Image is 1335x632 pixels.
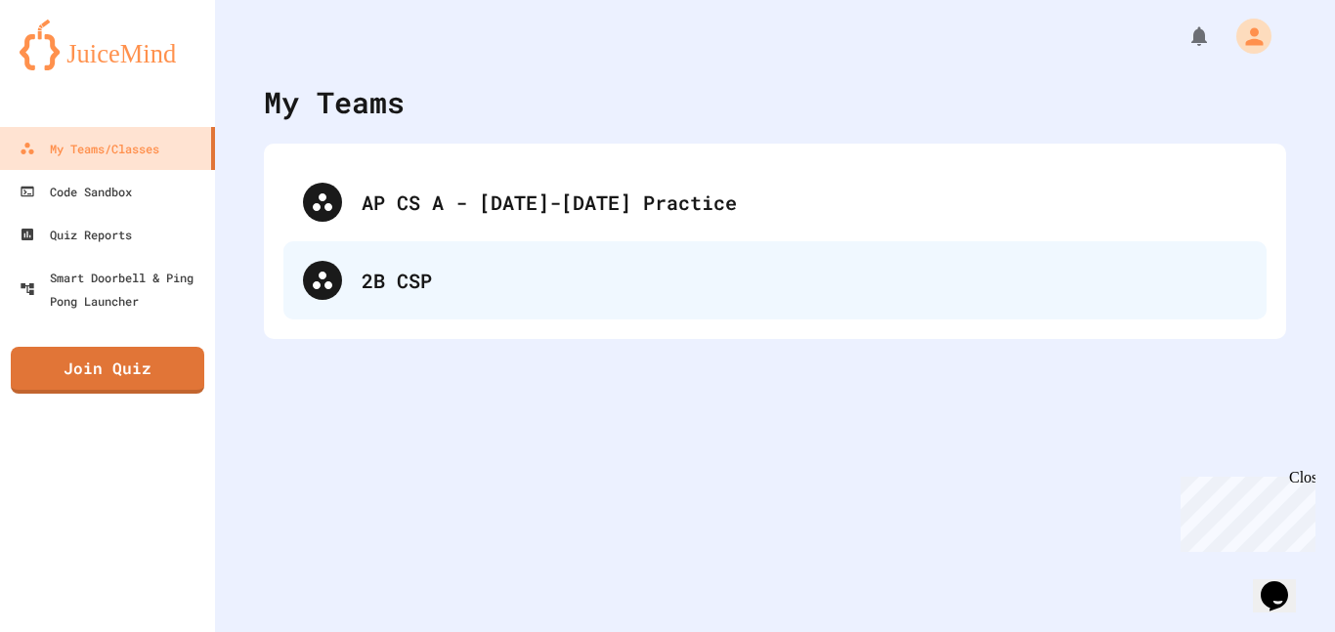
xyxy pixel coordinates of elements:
div: My Teams/Classes [20,137,159,160]
div: Code Sandbox [20,180,132,203]
div: My Teams [264,80,405,124]
div: AP CS A - [DATE]-[DATE] Practice [283,163,1267,241]
div: My Notifications [1151,20,1216,53]
div: 2B CSP [283,241,1267,319]
iframe: chat widget [1253,554,1315,612]
a: Join Quiz [11,347,204,394]
div: AP CS A - [DATE]-[DATE] Practice [362,188,1247,217]
div: Quiz Reports [20,223,132,246]
iframe: chat widget [1173,469,1315,552]
div: Chat with us now!Close [8,8,135,124]
img: logo-orange.svg [20,20,195,70]
div: 2B CSP [362,266,1247,295]
div: Smart Doorbell & Ping Pong Launcher [20,266,207,313]
div: My Account [1216,14,1276,59]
